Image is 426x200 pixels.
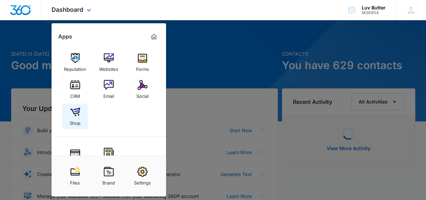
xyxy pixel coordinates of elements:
a: Email [96,77,122,102]
span: Dashboard [52,6,83,13]
a: Reputation [62,50,88,75]
div: Shop [70,117,80,126]
a: Files [62,163,88,189]
a: Shop [62,104,88,129]
a: CRM [62,77,88,102]
a: Forms [130,50,155,75]
div: Email [103,90,114,99]
a: Payments [62,144,88,170]
h2: Apps [58,33,72,40]
div: Forms [136,63,149,72]
div: Files [70,177,80,185]
div: Websites [99,63,118,72]
div: CRM [70,90,80,99]
a: Marketing 360® Dashboard [149,31,159,42]
div: Reputation [64,63,86,72]
div: Brand [102,177,115,185]
div: account id [362,10,386,15]
a: Brand [96,163,122,189]
a: Websites [96,50,122,75]
a: Settings [130,163,155,189]
div: account name [362,5,386,10]
a: POS [96,144,122,170]
div: Settings [134,177,151,185]
div: Social [136,90,149,99]
a: Social [130,77,155,102]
